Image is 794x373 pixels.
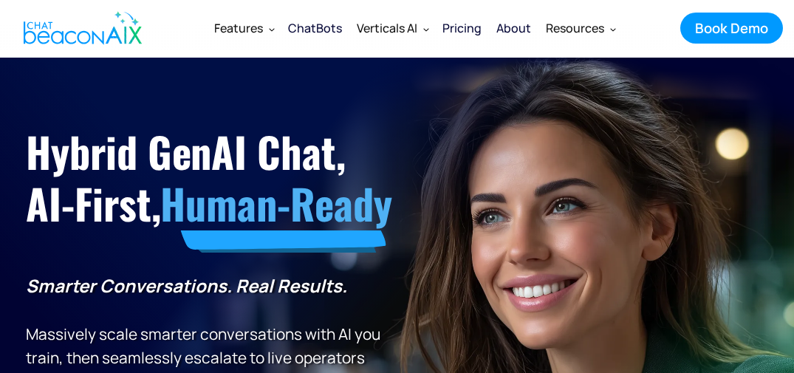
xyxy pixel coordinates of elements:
[357,18,417,38] div: Verticals AI
[160,172,391,233] span: Human-Ready
[546,18,604,38] div: Resources
[26,126,405,230] h1: Hybrid GenAI Chat, AI-First,
[11,2,150,54] a: home
[610,26,616,32] img: Dropdown
[207,10,281,46] div: Features
[538,10,622,46] div: Resources
[423,26,429,32] img: Dropdown
[288,18,342,38] div: ChatBots
[680,13,783,44] a: Book Demo
[496,18,531,38] div: About
[489,9,538,47] a: About
[695,18,768,38] div: Book Demo
[442,18,482,38] div: Pricing
[26,273,347,298] strong: Smarter Conversations. Real Results.
[281,9,349,47] a: ChatBots
[349,10,435,46] div: Verticals AI
[269,26,275,32] img: Dropdown
[435,9,489,47] a: Pricing
[214,18,263,38] div: Features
